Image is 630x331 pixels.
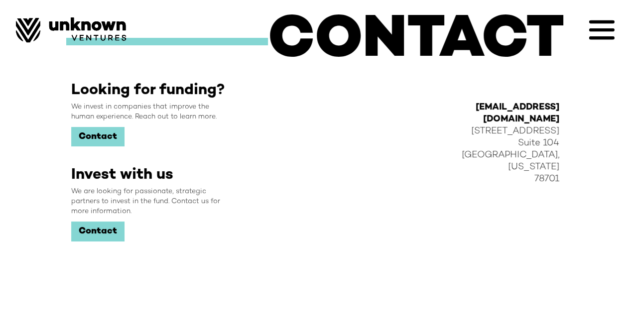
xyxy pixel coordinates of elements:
a: Contact [71,221,125,241]
h1: CONTACT [268,12,564,72]
a: Contact [71,127,125,147]
div: [STREET_ADDRESS] Suite 104 [GEOGRAPHIC_DATA], [US_STATE] 78701 [457,102,559,185]
h2: Looking for funding? [71,82,225,100]
div: We are looking for passionate, strategic partners to invest in the fund. Contact us for more info... [71,187,231,217]
img: Image of Unknown Ventures Logo. [16,17,126,42]
div: We invest in companies that improve the human experience. Reach out to learn more. [71,102,231,122]
h2: Invest with us [71,166,173,184]
a: [EMAIL_ADDRESS][DOMAIN_NAME] [476,103,559,124]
